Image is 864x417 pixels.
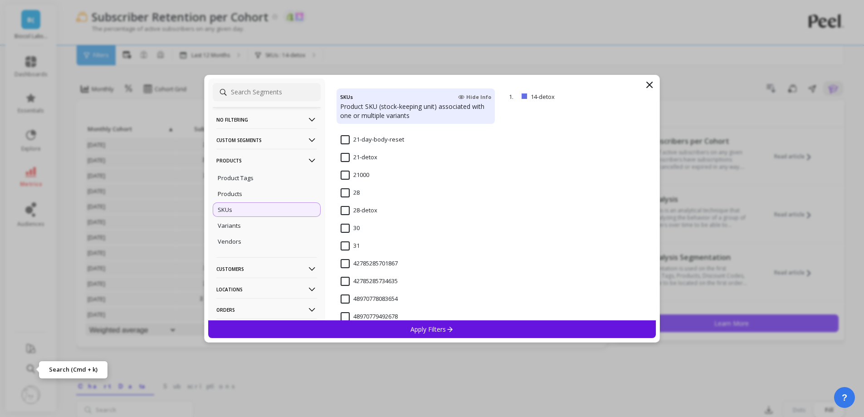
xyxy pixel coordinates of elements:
p: No filtering [216,108,317,131]
p: SKUs [218,206,232,214]
p: 1. [509,93,518,101]
span: 31 [341,241,360,250]
h4: SKUs [340,92,353,102]
p: Locations [216,278,317,301]
span: 28 [341,188,360,197]
span: ? [842,391,847,404]
span: 42785285734635 [341,277,398,286]
button: ? [834,387,855,408]
span: 42785285701867 [341,259,398,268]
p: Products [216,149,317,172]
span: Hide Info [458,93,491,101]
p: Orders [216,298,317,321]
p: Variants [218,221,241,230]
p: Subscriptions [216,319,317,342]
p: Product Tags [218,174,254,182]
p: Product SKU (stock-keeping unit) associated with one or multiple variants [340,102,491,120]
span: 21-detox [341,153,377,162]
p: Apply Filters [410,325,454,334]
span: 21-day-body-reset [341,135,404,144]
span: 30 [341,224,360,233]
span: 48970778083654 [341,294,398,304]
span: 28-detox [341,206,377,215]
p: 14-detox [531,93,602,101]
p: Products [218,190,242,198]
p: Customers [216,257,317,280]
span: 21000 [341,171,369,180]
span: 48970779492678 [341,312,398,321]
p: Vendors [218,237,241,245]
p: Custom Segments [216,128,317,152]
input: Search Segments [213,83,321,101]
